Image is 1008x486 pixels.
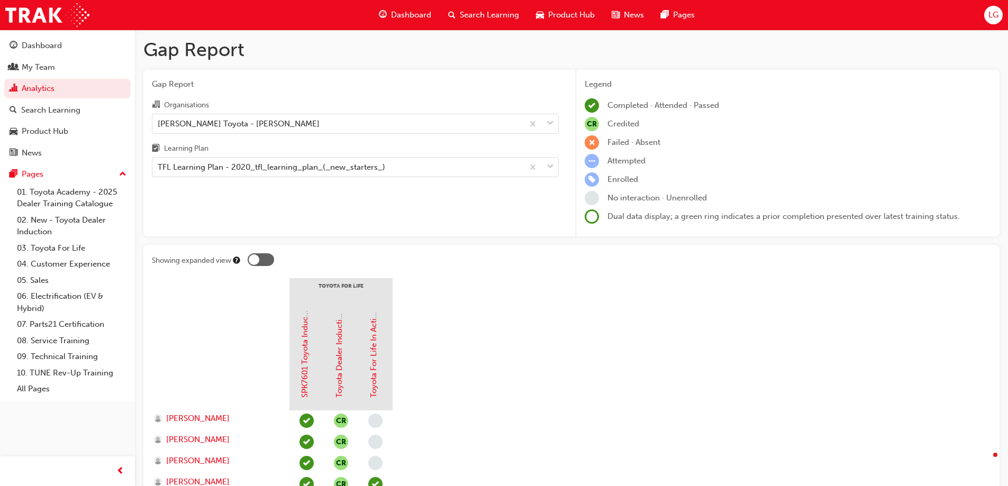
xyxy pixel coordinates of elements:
span: guage-icon [10,41,17,51]
a: news-iconNews [603,4,652,26]
div: Legend [585,78,991,90]
a: search-iconSearch Learning [440,4,528,26]
span: LG [988,9,998,21]
a: pages-iconPages [652,4,703,26]
span: search-icon [448,8,456,22]
span: Dual data display; a green ring indicates a prior completion presented over latest training status. [607,212,960,221]
a: Dashboard [4,36,131,56]
span: [PERSON_NAME] [166,412,230,425]
span: Gap Report [152,78,559,90]
div: Product Hub [22,125,68,137]
a: Product Hub [4,122,131,141]
span: [PERSON_NAME] [166,455,230,467]
div: News [22,147,42,159]
span: learningRecordVerb_COMPLETE-icon [299,456,314,470]
span: Dashboard [391,9,431,21]
div: Showing expanded view [152,255,231,266]
span: pages-icon [661,8,669,22]
span: organisation-icon [152,100,160,110]
span: News [624,9,644,21]
a: 06. Electrification (EV & Hybrid) [13,288,131,316]
a: 02. New - Toyota Dealer Induction [13,212,131,240]
a: 09. Technical Training [13,349,131,365]
div: Tooltip anchor [232,255,241,265]
div: TFL Learning Plan - 2020_tfl_learning_plan_(_new_starters_) [158,161,385,173]
h1: Gap Report [143,38,1000,61]
span: Attempted [607,156,646,166]
span: learningRecordVerb_ATTEMPT-icon [585,154,599,168]
button: null-icon [334,414,348,428]
span: up-icon [119,168,126,181]
span: down-icon [547,160,554,174]
a: My Team [4,58,131,77]
a: car-iconProduct Hub [528,4,603,26]
div: My Team [22,61,55,74]
button: null-icon [334,456,348,470]
span: learningRecordVerb_FAIL-icon [585,135,599,150]
button: Pages [4,164,131,184]
a: 07. Parts21 Certification [13,316,131,333]
span: search-icon [10,106,17,115]
span: learningRecordVerb_NONE-icon [585,191,599,205]
div: Toyota For Life [289,278,393,305]
a: 03. Toyota For Life [13,240,131,256]
img: Trak [5,3,89,27]
span: Completed · Attended · Passed [607,100,719,110]
span: news-icon [10,149,17,158]
a: Search Learning [4,100,131,120]
span: learningRecordVerb_NONE-icon [368,456,383,470]
span: learningRecordVerb_NONE-icon [368,414,383,428]
a: News [4,143,131,163]
span: Pages [673,9,695,21]
span: pages-icon [10,170,17,179]
button: DashboardMy TeamAnalyticsSearch LearningProduct HubNews [4,34,131,164]
div: Search Learning [21,104,80,116]
span: learningRecordVerb_NONE-icon [368,435,383,449]
a: 10. TUNE Rev-Up Training [13,365,131,381]
span: car-icon [536,8,544,22]
span: null-icon [585,117,599,131]
a: All Pages [13,381,131,397]
span: learningRecordVerb_COMPLETE-icon [299,435,314,449]
a: [PERSON_NAME] [154,455,279,467]
div: Learning Plan [164,143,208,154]
span: learningRecordVerb_ENROLL-icon [585,172,599,187]
span: guage-icon [379,8,387,22]
span: No interaction · Unenrolled [607,193,707,203]
span: learningRecordVerb_COMPLETE-icon [585,98,599,113]
span: down-icon [547,117,554,131]
span: chart-icon [10,84,17,94]
span: prev-icon [116,465,124,478]
span: Failed · Absent [607,137,660,147]
div: Pages [22,168,43,180]
span: news-icon [612,8,620,22]
button: LG [984,6,1003,24]
a: Toyota Dealer Induction [334,310,344,398]
a: [PERSON_NAME] [154,434,279,446]
span: Search Learning [460,9,519,21]
span: Enrolled [607,175,638,184]
div: [PERSON_NAME] Toyota - [PERSON_NAME] [158,117,320,130]
a: [PERSON_NAME] [154,412,279,425]
span: car-icon [10,127,17,136]
span: learningplan-icon [152,144,160,154]
a: guage-iconDashboard [370,4,440,26]
a: 05. Sales [13,272,131,289]
a: SPK7601 Toyota Induction (eLearning) [300,259,310,398]
a: 04. Customer Experience [13,256,131,272]
span: Credited [607,119,639,129]
span: learningRecordVerb_COMPLETE-icon [299,414,314,428]
button: null-icon [334,435,348,449]
span: people-icon [10,63,17,72]
span: Product Hub [548,9,595,21]
div: Organisations [164,100,209,111]
iframe: Intercom live chat [972,450,997,475]
a: 08. Service Training [13,333,131,349]
a: Analytics [4,79,131,98]
div: Dashboard [22,40,62,52]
